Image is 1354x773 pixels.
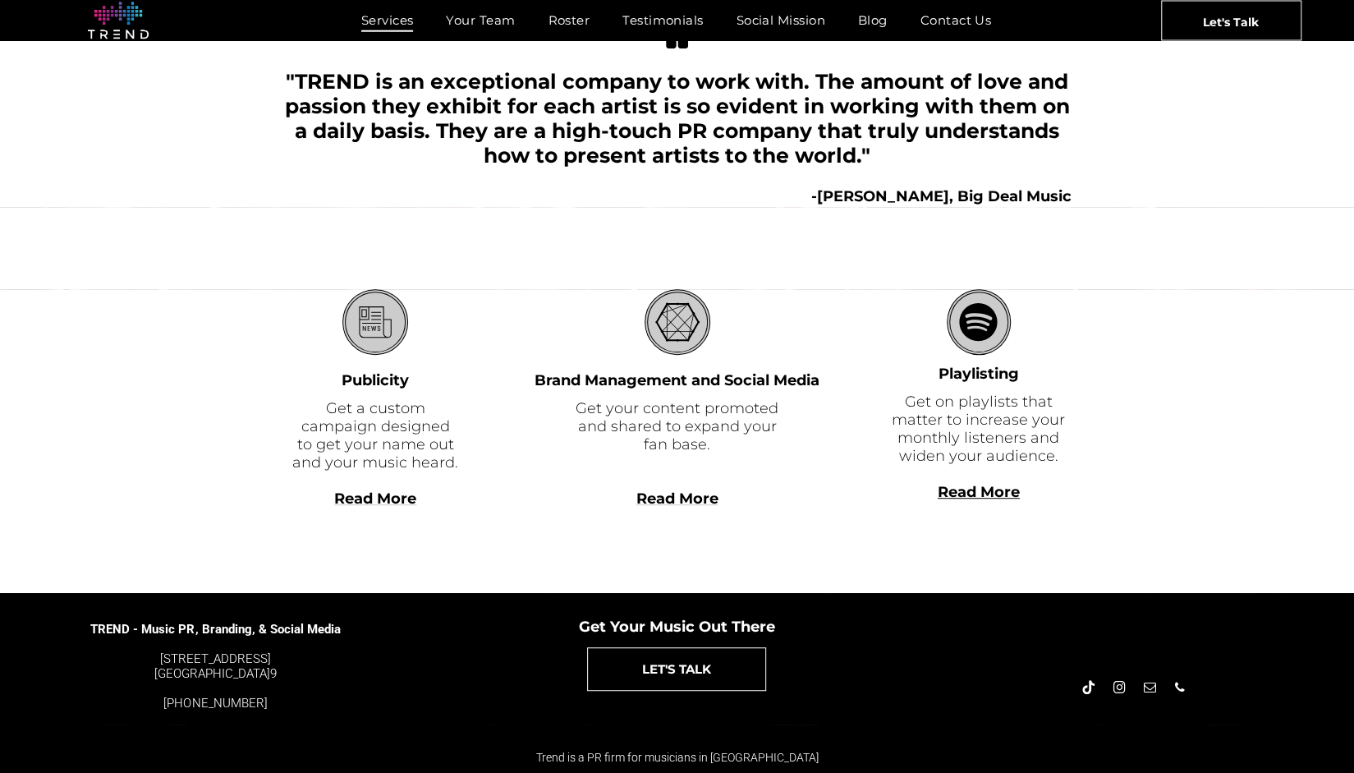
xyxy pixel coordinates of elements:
[531,8,606,32] a: Roster
[938,483,1020,501] a: Read More
[88,2,149,39] img: logo
[154,651,271,681] a: [STREET_ADDRESS][GEOGRAPHIC_DATA]
[90,651,342,681] div: 9
[285,69,1070,168] span: "TREND is an exceptional company to work with. The amount of love and passion they exhibit for ea...
[163,696,267,711] a: [PHONE_NUMBER]
[720,8,842,32] a: Social Mission
[904,8,1008,32] a: Contact Us
[587,647,766,691] a: LET'S TALK
[334,490,416,508] a: Read More
[606,8,719,32] a: Testimonials
[536,751,819,764] span: Trend is a PR firm for musicians in [GEOGRAPHIC_DATA]
[939,365,1019,383] font: Playlisting
[345,8,430,32] a: Services
[154,651,271,681] font: [STREET_ADDRESS] [GEOGRAPHIC_DATA]
[1058,582,1354,773] iframe: Chat Widget
[90,622,340,637] span: TREND - Music PR, Branding, & Social Media
[576,399,778,453] font: Get your content promoted and shared to expand your fan base.
[535,371,819,389] font: Brand Management and Social Media
[811,187,1072,205] b: -[PERSON_NAME], Big Deal Music
[886,501,1072,519] div: Read More
[842,8,904,32] a: Blog
[642,648,711,690] span: LET'S TALK
[292,399,458,472] font: Get a custom campaign designed to get your name out and your music heard.
[579,618,775,636] span: Get Your Music Out There
[1203,1,1259,42] span: Let's Talk
[636,490,718,508] a: Read More
[342,371,409,389] font: Publicity
[429,8,531,32] a: Your Team
[892,393,1065,465] font: Get on playlists that matter to increase your monthly listeners and widen your audience.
